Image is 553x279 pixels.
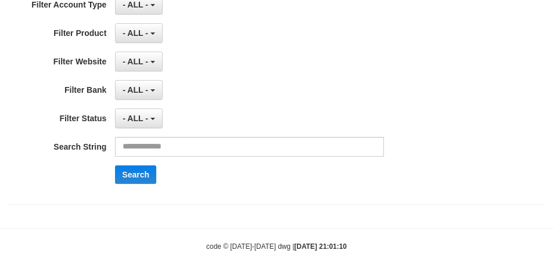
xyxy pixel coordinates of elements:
button: - ALL - [115,52,162,71]
button: Search [115,165,156,184]
span: - ALL - [123,57,148,66]
button: - ALL - [115,108,162,128]
span: - ALL - [123,114,148,123]
button: - ALL - [115,80,162,100]
span: - ALL - [123,28,148,38]
span: - ALL - [123,85,148,95]
small: code © [DATE]-[DATE] dwg | [206,242,347,251]
strong: [DATE] 21:01:10 [295,242,347,251]
button: - ALL - [115,23,162,43]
